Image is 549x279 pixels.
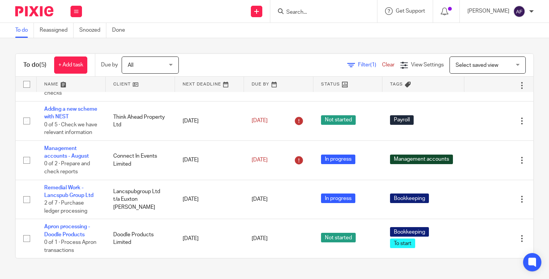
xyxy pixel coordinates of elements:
[286,9,354,16] input: Search
[106,101,175,140] td: Think Ahead Property Ltd
[321,155,355,164] span: In progress
[252,157,268,163] span: [DATE]
[390,115,414,125] span: Payroll
[44,83,85,96] span: 3 of 11 · Year end checks
[390,239,415,248] span: To start
[101,61,118,69] p: Due by
[79,23,106,38] a: Snoozed
[44,146,89,159] a: Management accounts - August
[106,140,175,180] td: Connect In Events Limited
[44,161,90,175] span: 0 of 2 · Prepare and check reports
[252,197,268,202] span: [DATE]
[390,227,429,237] span: Bookkeeping
[175,180,244,219] td: [DATE]
[39,62,47,68] span: (5)
[23,61,47,69] h1: To do
[175,140,244,180] td: [DATE]
[456,63,498,68] span: Select saved view
[396,8,425,14] span: Get Support
[44,185,93,198] a: Remedial Work - Lancspub Group Ltd
[44,106,97,119] a: Adding a new scheme with NEST
[252,236,268,241] span: [DATE]
[390,82,403,86] span: Tags
[358,62,382,68] span: Filter
[106,180,175,219] td: Lancspubgroup Ltd t/a Euxton [PERSON_NAME]
[54,56,87,74] a: + Add task
[411,62,444,68] span: View Settings
[321,115,356,125] span: Not started
[128,63,133,68] span: All
[44,122,97,135] span: 0 of 5 · Check we have relevant information
[15,6,53,16] img: Pixie
[44,240,96,253] span: 0 of 1 · Process Apron transactions
[321,194,355,203] span: In progress
[390,155,453,164] span: Management accounts
[44,224,90,237] a: Apron processing - Doodle Products
[321,233,356,242] span: Not started
[106,219,175,258] td: Doodle Products Limited
[467,7,509,15] p: [PERSON_NAME]
[15,23,34,38] a: To do
[370,62,376,68] span: (1)
[175,101,244,140] td: [DATE]
[112,23,131,38] a: Done
[513,5,525,18] img: svg%3E
[382,62,395,68] a: Clear
[390,194,429,203] span: Bookkeeping
[175,219,244,258] td: [DATE]
[40,23,74,38] a: Reassigned
[252,118,268,124] span: [DATE]
[44,200,87,214] span: 2 of 7 · Purchase ledger processing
